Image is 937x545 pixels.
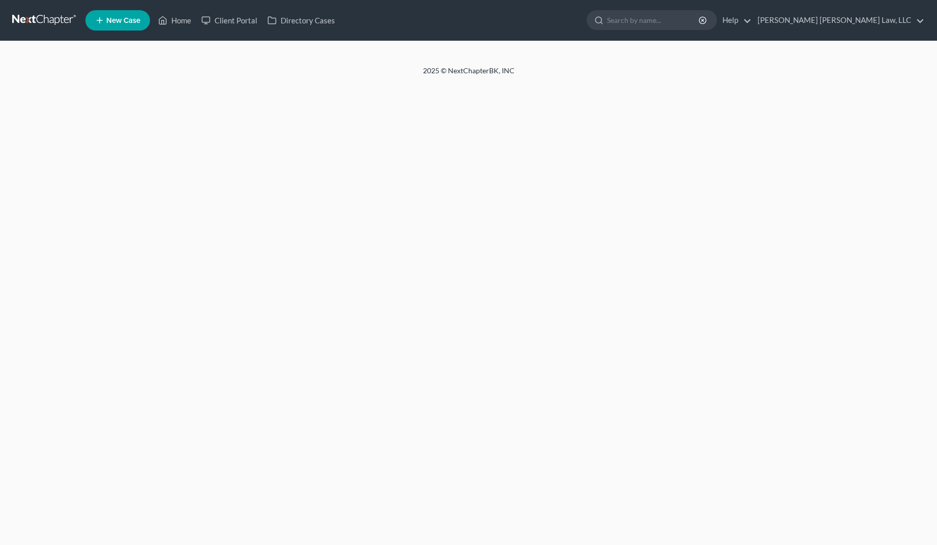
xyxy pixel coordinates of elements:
a: [PERSON_NAME] [PERSON_NAME] Law, LLC [752,11,924,30]
a: Directory Cases [262,11,340,30]
span: New Case [106,17,140,24]
div: 2025 © NextChapterBK, INC [179,66,759,84]
a: Help [717,11,751,30]
a: Home [153,11,196,30]
input: Search by name... [607,11,700,30]
a: Client Portal [196,11,262,30]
